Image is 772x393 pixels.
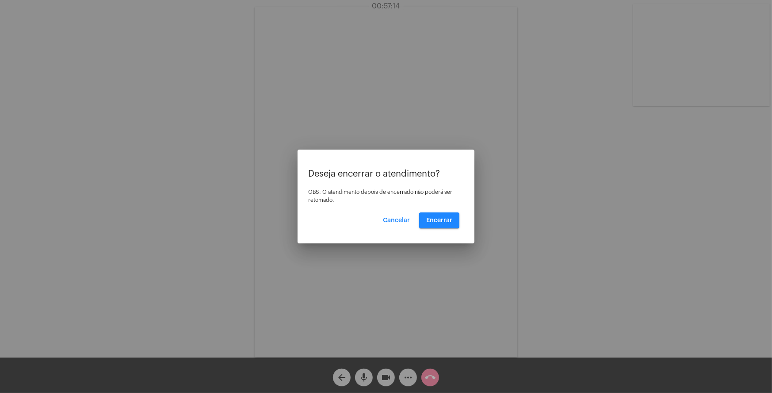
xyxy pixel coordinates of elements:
[426,217,452,223] span: Encerrar
[419,212,459,228] button: Encerrar
[308,169,464,179] p: Deseja encerrar o atendimento?
[383,217,410,223] span: Cancelar
[376,212,417,228] button: Cancelar
[308,189,452,203] span: OBS: O atendimento depois de encerrado não poderá ser retomado.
